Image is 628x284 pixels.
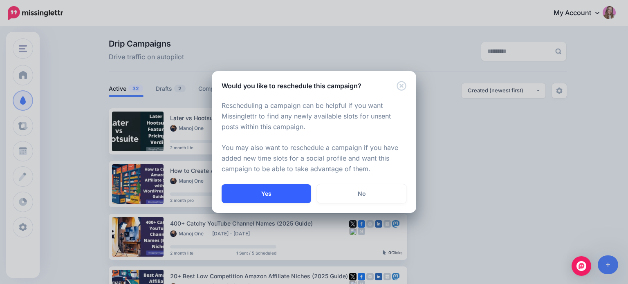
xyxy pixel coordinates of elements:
div: Open Intercom Messenger [572,256,591,276]
button: Close [397,81,406,91]
p: Rescheduling a campaign can be helpful if you want Missinglettr to find any newly available slots... [222,101,406,174]
a: No [317,184,406,203]
button: Yes [222,184,311,203]
h5: Would you like to reschedule this campaign? [222,81,361,91]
